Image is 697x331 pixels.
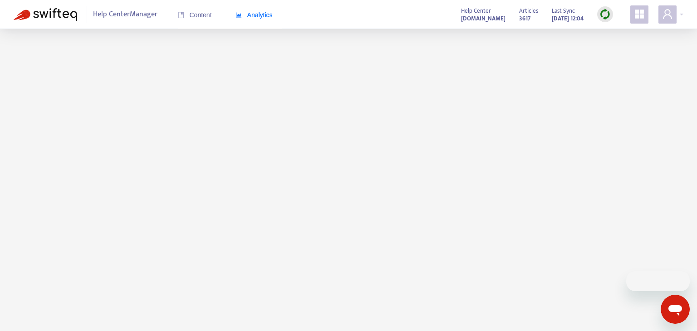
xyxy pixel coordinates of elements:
[461,6,491,16] span: Help Center
[461,13,506,24] a: [DOMAIN_NAME]
[178,12,184,18] span: book
[178,11,212,19] span: Content
[626,271,690,291] iframe: Mensaje de la compañía
[14,8,77,21] img: Swifteq
[661,295,690,324] iframe: Botón para iniciar la ventana de mensajería
[236,11,273,19] span: Analytics
[552,6,575,16] span: Last Sync
[93,6,157,23] span: Help Center Manager
[236,12,242,18] span: area-chart
[634,9,645,19] span: appstore
[662,9,673,19] span: user
[519,14,530,24] strong: 3617
[599,9,611,20] img: sync.dc5367851b00ba804db3.png
[552,14,584,24] strong: [DATE] 12:04
[519,6,538,16] span: Articles
[461,14,506,24] strong: [DOMAIN_NAME]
